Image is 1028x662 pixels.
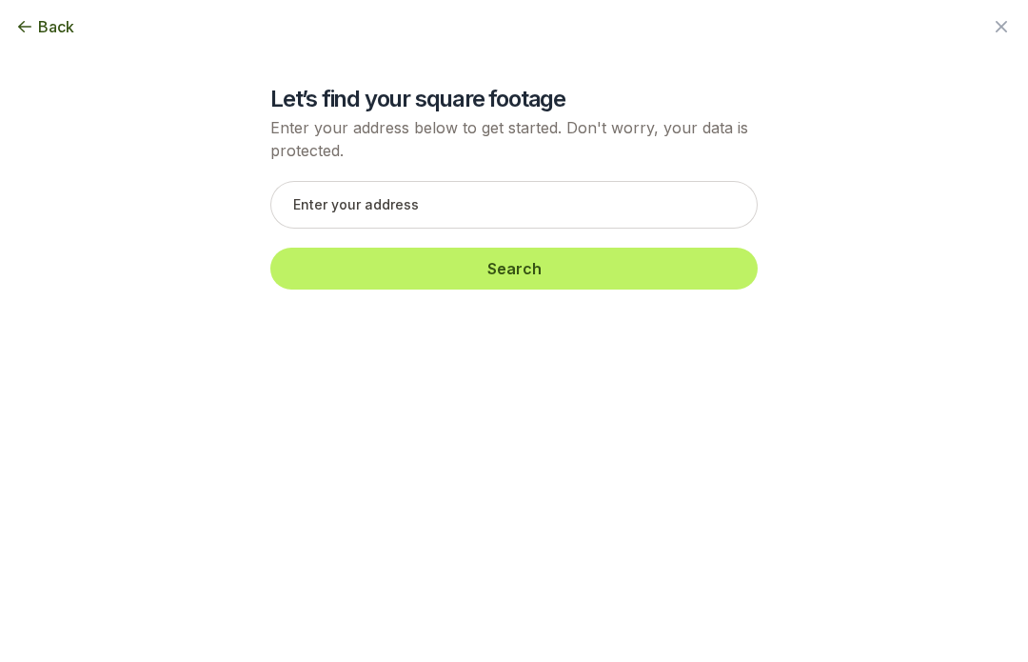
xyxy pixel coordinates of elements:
[38,15,74,38] span: Back
[270,116,758,162] p: Enter your address below to get started. Don't worry, your data is protected.
[270,248,758,290] button: Search
[15,15,74,38] button: Back
[270,84,758,114] h2: Let’s find your square footage
[270,181,758,229] input: Enter your address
